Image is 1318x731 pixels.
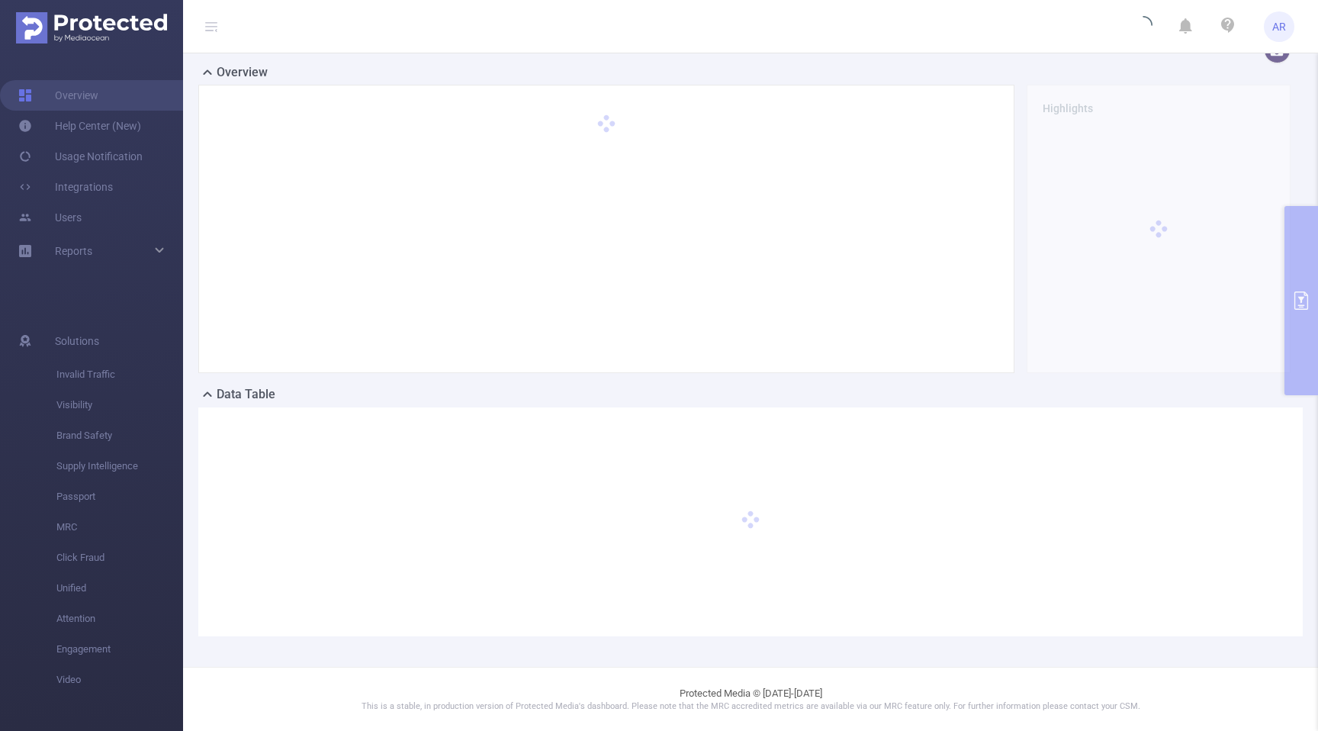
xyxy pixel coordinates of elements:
h2: Data Table [217,385,275,404]
span: Engagement [56,634,183,665]
a: Users [18,202,82,233]
a: Overview [18,80,98,111]
span: Brand Safety [56,420,183,451]
span: Passport [56,481,183,512]
a: Reports [55,236,92,266]
a: Help Center (New) [18,111,141,141]
span: Video [56,665,183,695]
span: Supply Intelligence [56,451,183,481]
i: icon: loading [1134,16,1152,37]
span: MRC [56,512,183,543]
span: Solutions [55,326,99,356]
span: Reports [55,245,92,257]
span: AR [1272,11,1286,42]
span: Invalid Traffic [56,359,183,390]
span: Visibility [56,390,183,420]
p: This is a stable, in production version of Protected Media's dashboard. Please note that the MRC ... [221,700,1280,713]
a: Usage Notification [18,141,143,172]
span: Unified [56,573,183,604]
span: Click Fraud [56,543,183,573]
span: Attention [56,604,183,634]
h2: Overview [217,63,268,82]
img: Protected Media [16,12,167,43]
a: Integrations [18,172,113,202]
